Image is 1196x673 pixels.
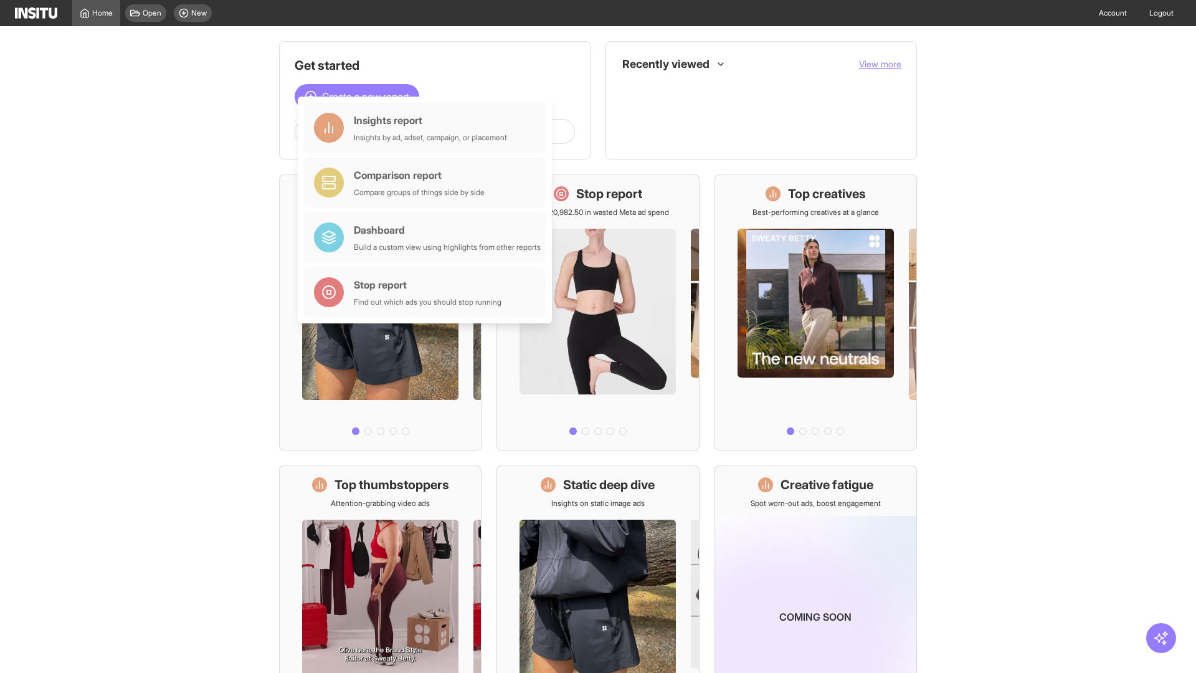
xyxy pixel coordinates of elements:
[576,185,642,203] h1: Stop report
[322,89,409,104] span: Create a new report
[15,7,57,19] img: Logo
[331,499,430,508] p: Attention-grabbing video ads
[788,185,866,203] h1: Top creatives
[354,133,507,143] div: Insights by ad, adset, campaign, or placement
[354,188,485,198] div: Compare groups of things side by side
[143,8,161,18] span: Open
[354,297,501,307] div: Find out which ads you should stop running
[354,222,541,237] div: Dashboard
[648,84,685,94] span: TikTok Ads
[92,8,113,18] span: Home
[859,58,901,70] button: View more
[752,208,879,217] p: Best-performing creatives at a glance
[295,57,575,74] h1: Get started
[648,112,891,122] span: Placements
[648,112,688,122] span: Placements
[714,174,917,451] a: Top creativesBest-performing creatives at a glance
[626,109,641,124] div: Insights
[563,476,655,494] h1: Static deep dive
[496,174,699,451] a: Stop reportSave £20,982.50 in wasted Meta ad spend
[191,8,207,18] span: New
[354,168,485,183] div: Comparison report
[626,82,641,97] div: Insights
[335,476,449,494] h1: Top thumbstoppers
[279,174,482,451] a: What's live nowSee all active ads instantly
[551,499,645,508] p: Insights on static image ads
[354,277,501,292] div: Stop report
[354,242,541,252] div: Build a custom view using highlights from other reports
[859,59,901,69] span: View more
[295,84,419,109] button: Create a new report
[648,84,891,94] span: TikTok Ads
[526,208,669,217] p: Save £20,982.50 in wasted Meta ad spend
[354,113,507,128] div: Insights report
